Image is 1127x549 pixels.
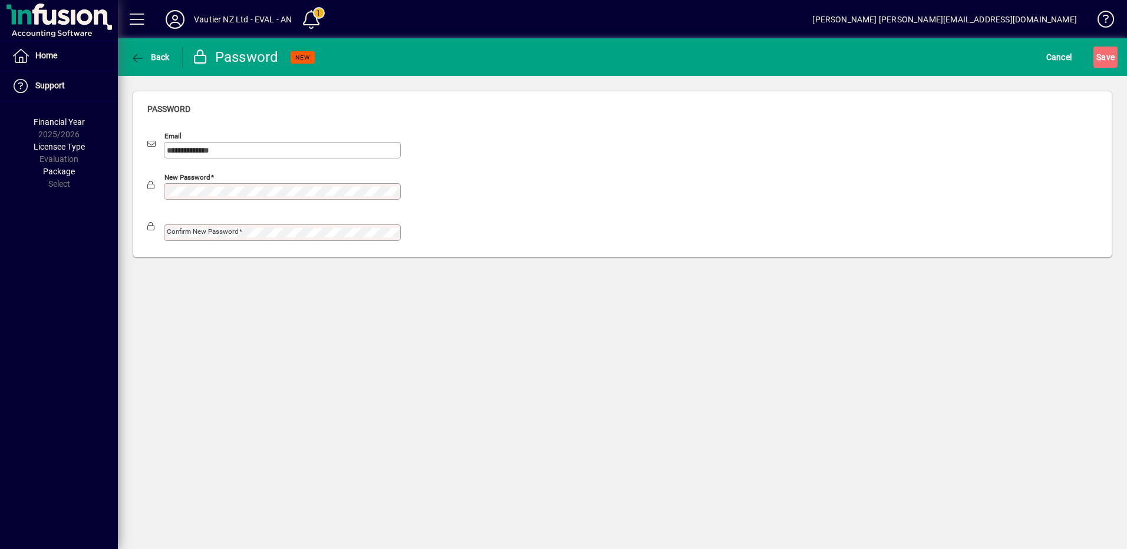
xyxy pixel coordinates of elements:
[34,117,85,127] span: Financial Year
[295,54,310,61] span: NEW
[192,48,279,67] div: Password
[34,142,85,151] span: Licensee Type
[6,41,118,71] a: Home
[164,173,210,181] mat-label: New password
[118,47,183,68] app-page-header-button: Back
[1046,48,1072,67] span: Cancel
[130,52,170,62] span: Back
[1096,52,1101,62] span: S
[164,132,182,140] mat-label: Email
[147,104,190,114] span: Password
[127,47,173,68] button: Back
[35,51,57,60] span: Home
[1089,2,1112,41] a: Knowledge Base
[812,10,1077,29] div: [PERSON_NAME] [PERSON_NAME][EMAIL_ADDRESS][DOMAIN_NAME]
[6,71,118,101] a: Support
[167,227,239,236] mat-label: Confirm new password
[1043,47,1075,68] button: Cancel
[1093,47,1118,68] button: Save
[156,9,194,30] button: Profile
[194,10,292,29] div: Vautier NZ Ltd - EVAL - AN
[35,81,65,90] span: Support
[1096,48,1115,67] span: ave
[43,167,75,176] span: Package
